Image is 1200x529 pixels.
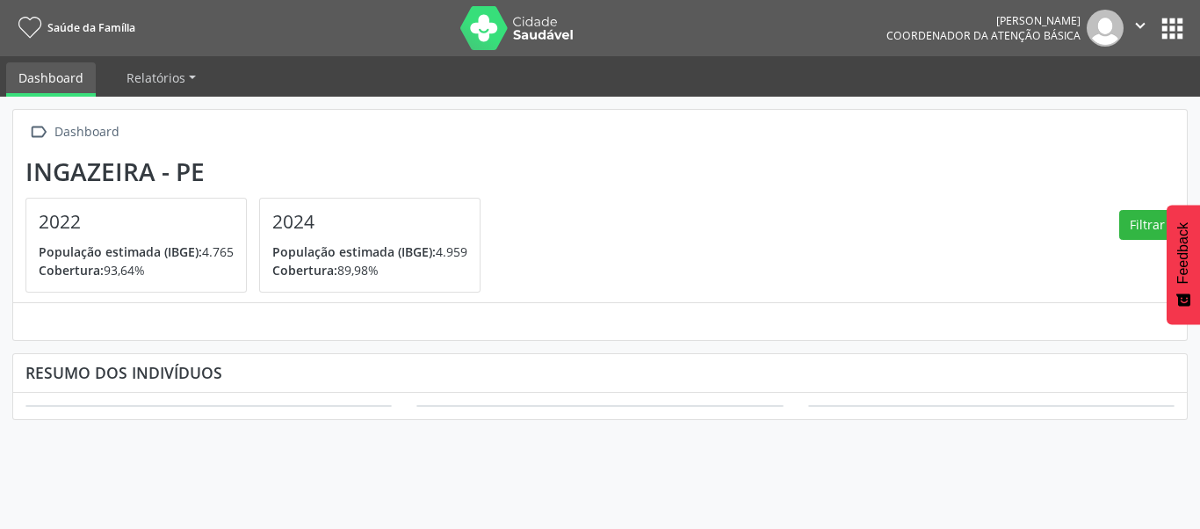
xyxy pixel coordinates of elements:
[272,243,467,261] p: 4.959
[39,243,234,261] p: 4.765
[51,120,122,145] div: Dashboard
[1119,210,1175,240] button: Filtrar
[272,243,436,260] span: População estimada (IBGE):
[272,262,337,279] span: Cobertura:
[39,261,234,279] p: 93,64%
[114,62,208,93] a: Relatórios
[272,261,467,279] p: 89,98%
[886,28,1081,43] span: Coordenador da Atenção Básica
[39,262,104,279] span: Cobertura:
[25,120,122,145] a:  Dashboard
[1167,205,1200,324] button: Feedback - Mostrar pesquisa
[25,120,51,145] i: 
[39,243,202,260] span: População estimada (IBGE):
[1087,10,1124,47] img: img
[272,211,467,233] h4: 2024
[25,363,1175,382] div: Resumo dos indivíduos
[1131,16,1150,35] i: 
[39,211,234,233] h4: 2022
[1124,10,1157,47] button: 
[47,20,135,35] span: Saúde da Família
[886,13,1081,28] div: [PERSON_NAME]
[1175,222,1191,284] span: Feedback
[25,157,493,186] div: Ingazeira - PE
[6,62,96,97] a: Dashboard
[127,69,185,86] span: Relatórios
[1157,13,1188,44] button: apps
[12,13,135,42] a: Saúde da Família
